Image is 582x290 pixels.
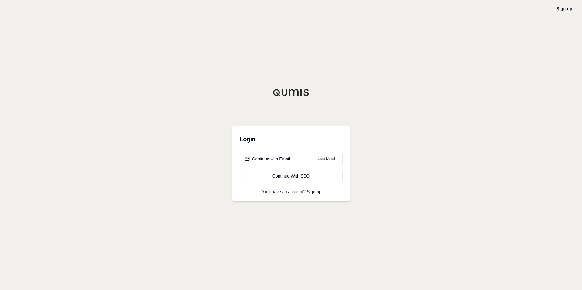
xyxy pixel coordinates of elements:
[245,173,337,179] div: Continue With SSO
[307,189,321,194] a: Sign up
[245,156,290,162] div: Continue with Email
[240,153,343,165] button: Continue with EmailLast Used
[240,170,343,182] a: Continue With SSO
[240,190,343,194] p: Don't have an account?
[557,6,572,11] a: Sign up
[315,155,337,163] span: Last Used
[273,89,310,96] img: Qumis
[240,133,343,145] h3: Login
